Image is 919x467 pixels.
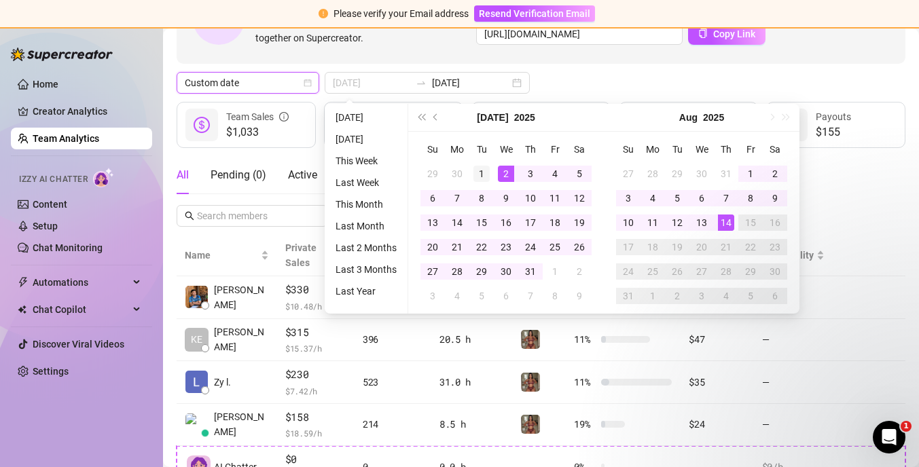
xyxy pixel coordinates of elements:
[665,162,689,186] td: 2025-07-29
[816,111,851,122] span: Payouts
[571,166,588,182] div: 5
[185,73,311,93] span: Custom date
[763,210,787,235] td: 2025-08-16
[518,284,543,308] td: 2025-08-07
[738,259,763,284] td: 2025-08-29
[669,263,685,280] div: 26
[285,299,346,313] span: $ 10.48 /h
[738,210,763,235] td: 2025-08-15
[429,104,444,131] button: Previous month (PageUp)
[469,186,494,210] td: 2025-07-08
[439,375,505,390] div: 31.0 h
[494,235,518,259] td: 2025-07-23
[689,284,714,308] td: 2025-09-03
[754,404,833,447] td: —
[641,186,665,210] td: 2025-08-04
[689,210,714,235] td: 2025-08-13
[521,330,540,349] img: Greek
[425,166,441,182] div: 29
[714,259,738,284] td: 2025-08-28
[449,190,465,206] div: 7
[473,214,490,231] div: 15
[185,211,194,221] span: search
[714,162,738,186] td: 2025-07-31
[445,235,469,259] td: 2025-07-21
[693,288,710,304] div: 3
[420,186,445,210] td: 2025-07-06
[330,196,402,212] li: This Month
[211,167,266,183] div: Pending ( 0 )
[522,166,539,182] div: 3
[521,415,540,434] img: Greek
[718,288,734,304] div: 4
[767,214,783,231] div: 16
[571,214,588,231] div: 19
[567,210,592,235] td: 2025-07-19
[665,284,689,308] td: 2025-09-02
[616,210,641,235] td: 2025-08-10
[688,23,765,45] button: Copy Link
[330,174,402,191] li: Last Week
[33,299,129,320] span: Chat Copilot
[420,137,445,162] th: Su
[425,214,441,231] div: 13
[763,259,787,284] td: 2025-08-30
[439,417,505,432] div: 8.5 h
[330,261,402,278] li: Last 3 Months
[449,263,465,280] div: 28
[185,413,208,436] img: Alva K
[645,288,661,304] div: 1
[641,210,665,235] td: 2025-08-11
[425,239,441,255] div: 20
[645,166,661,182] div: 28
[445,284,469,308] td: 2025-08-04
[18,277,29,288] span: thunderbolt
[449,214,465,231] div: 14
[689,259,714,284] td: 2025-08-27
[567,259,592,284] td: 2025-08-02
[185,371,208,393] img: Zy lei
[214,282,269,312] span: [PERSON_NAME]
[763,162,787,186] td: 2025-08-02
[197,208,308,223] input: Search members
[420,284,445,308] td: 2025-08-03
[718,166,734,182] div: 31
[19,173,88,186] span: Izzy AI Chatter
[620,239,636,255] div: 17
[665,235,689,259] td: 2025-08-19
[571,288,588,304] div: 9
[494,210,518,235] td: 2025-07-16
[641,137,665,162] th: Mo
[330,240,402,256] li: Last 2 Months
[767,166,783,182] div: 2
[473,239,490,255] div: 22
[543,137,567,162] th: Fr
[620,214,636,231] div: 10
[33,272,129,293] span: Automations
[185,248,258,263] span: Name
[669,288,685,304] div: 2
[285,282,346,298] span: $330
[494,259,518,284] td: 2025-07-30
[330,283,402,299] li: Last Year
[574,375,596,390] span: 11 %
[738,162,763,186] td: 2025-08-01
[754,361,833,404] td: —
[665,137,689,162] th: Tu
[518,162,543,186] td: 2025-07-03
[285,426,346,440] span: $ 18.59 /h
[767,263,783,280] div: 30
[518,259,543,284] td: 2025-07-31
[693,166,710,182] div: 30
[645,263,661,280] div: 25
[669,166,685,182] div: 29
[11,48,113,61] img: logo-BBDzfeDw.svg
[714,284,738,308] td: 2025-09-04
[547,263,563,280] div: 1
[363,332,423,347] div: 396
[590,102,599,132] span: question-circle
[333,75,410,90] input: Start date
[571,239,588,255] div: 26
[693,263,710,280] div: 27
[645,214,661,231] div: 11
